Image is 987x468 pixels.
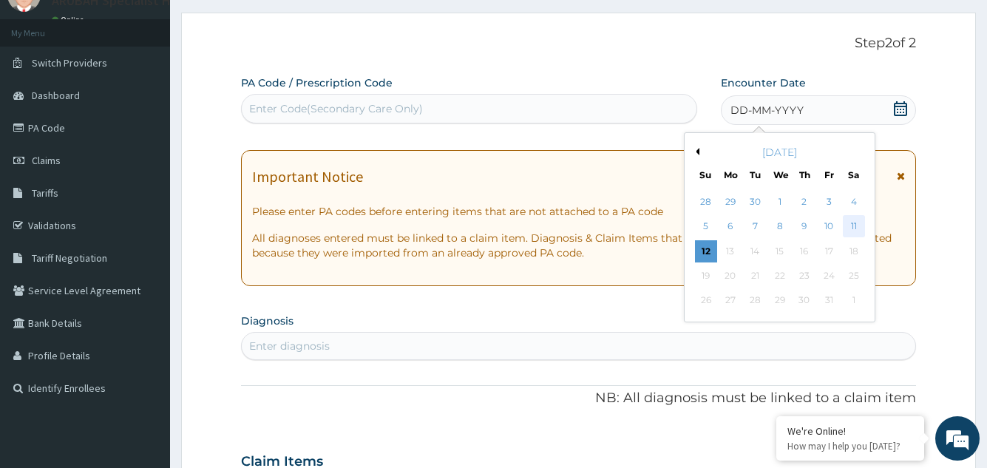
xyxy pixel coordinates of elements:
div: Choose Thursday, October 2nd, 2025 [793,191,815,213]
div: Not available Sunday, October 19th, 2025 [694,265,716,287]
div: Not available Tuesday, October 14th, 2025 [744,240,766,262]
div: Minimize live chat window [242,7,278,43]
div: Choose Friday, October 3rd, 2025 [818,191,840,213]
div: We [773,169,786,181]
div: Choose Wednesday, October 1st, 2025 [768,191,790,213]
h1: Important Notice [252,169,363,185]
div: Enter diagnosis [249,339,330,353]
span: Tariff Negotiation [32,251,107,265]
span: Claims [32,154,61,167]
div: Not available Sunday, October 26th, 2025 [694,290,716,312]
div: Not available Friday, October 31st, 2025 [818,290,840,312]
div: Not available Saturday, October 18th, 2025 [842,240,864,262]
div: Enter Code(Secondary Care Only) [249,101,423,116]
div: Not available Thursday, October 30th, 2025 [793,290,815,312]
div: Choose Monday, September 29th, 2025 [719,191,741,213]
div: Choose Tuesday, September 30th, 2025 [744,191,766,213]
div: Choose Tuesday, October 7th, 2025 [744,216,766,238]
div: Not available Wednesday, October 22nd, 2025 [768,265,790,287]
div: Choose Friday, October 10th, 2025 [818,216,840,238]
div: Chat with us now [77,83,248,102]
label: PA Code / Prescription Code [241,75,393,90]
p: All diagnoses entered must be linked to a claim item. Diagnosis & Claim Items that are visible bu... [252,231,904,260]
div: Not available Thursday, October 23rd, 2025 [793,265,815,287]
span: Tariffs [32,186,58,200]
div: Choose Sunday, October 12th, 2025 [694,240,716,262]
label: Encounter Date [721,75,806,90]
span: DD-MM-YYYY [730,103,804,118]
p: NB: All diagnosis must be linked to a claim item [241,389,915,408]
div: Not available Thursday, October 16th, 2025 [793,240,815,262]
p: How may I help you today? [787,440,913,452]
div: Choose Wednesday, October 8th, 2025 [768,216,790,238]
a: Online [52,15,87,25]
div: month 2025-10 [693,190,866,313]
div: Th [798,169,810,181]
p: Please enter PA codes before entering items that are not attached to a PA code [252,204,904,219]
span: Switch Providers [32,56,107,69]
label: Diagnosis [241,313,294,328]
div: Not available Wednesday, October 15th, 2025 [768,240,790,262]
div: Not available Friday, October 17th, 2025 [818,240,840,262]
div: Mo [724,169,736,181]
textarea: Type your message and hit 'Enter' [7,311,282,363]
div: Not available Friday, October 24th, 2025 [818,265,840,287]
div: Choose Thursday, October 9th, 2025 [793,216,815,238]
div: Not available Tuesday, October 28th, 2025 [744,290,766,312]
p: Step 2 of 2 [241,35,915,52]
div: Choose Sunday, September 28th, 2025 [694,191,716,213]
div: Choose Sunday, October 5th, 2025 [694,216,716,238]
div: Fr [823,169,835,181]
div: Choose Monday, October 6th, 2025 [719,216,741,238]
img: d_794563401_company_1708531726252_794563401 [27,74,60,111]
div: Su [699,169,711,181]
div: Not available Tuesday, October 21st, 2025 [744,265,766,287]
div: Choose Saturday, October 4th, 2025 [842,191,864,213]
div: Not available Wednesday, October 29th, 2025 [768,290,790,312]
div: Tu [748,169,761,181]
button: Previous Month [692,148,699,155]
span: Dashboard [32,89,80,102]
div: Not available Monday, October 13th, 2025 [719,240,741,262]
div: Sa [847,169,860,181]
div: We're Online! [787,424,913,438]
div: Not available Saturday, November 1st, 2025 [842,290,864,312]
span: We're online! [86,140,204,289]
div: Choose Saturday, October 11th, 2025 [842,216,864,238]
div: [DATE] [691,145,869,160]
div: Not available Monday, October 27th, 2025 [719,290,741,312]
div: Not available Saturday, October 25th, 2025 [842,265,864,287]
div: Not available Monday, October 20th, 2025 [719,265,741,287]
